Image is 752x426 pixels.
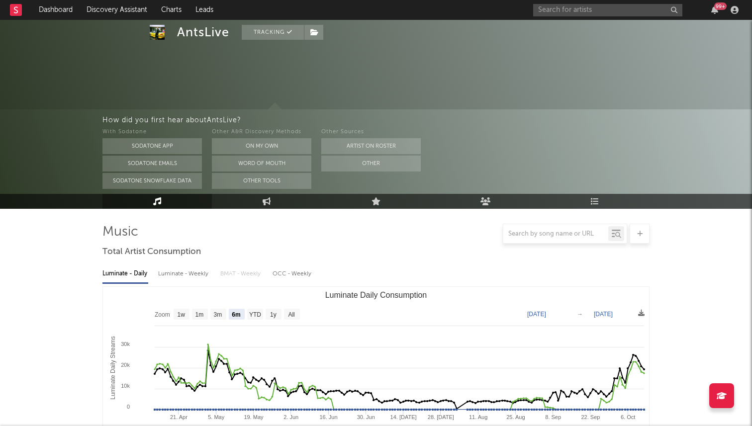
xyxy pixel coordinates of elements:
div: 99 + [714,2,727,10]
button: 99+ [711,6,718,14]
div: OCC - Weekly [273,265,312,282]
text: YTD [249,311,261,318]
text: → [577,311,583,318]
text: 8. Sep [545,414,561,420]
span: Total Artist Consumption [102,246,201,258]
text: 16. Jun [319,414,337,420]
text: Zoom [155,311,170,318]
text: 6m [232,311,240,318]
text: 1m [195,311,204,318]
button: Sodatone Emails [102,156,202,171]
text: 5. May [208,414,225,420]
text: All [288,311,294,318]
button: Sodatone Snowflake Data [102,173,202,189]
text: 22. Sep [581,414,600,420]
text: 19. May [244,414,264,420]
div: Luminate - Daily [102,265,148,282]
text: 14. [DATE] [390,414,417,420]
text: 21. Apr [170,414,188,420]
text: 2. Jun [283,414,298,420]
div: Luminate - Weekly [158,265,210,282]
text: 30k [121,341,130,347]
text: [DATE] [594,311,613,318]
text: 6. Oct [621,414,635,420]
div: Other A&R Discovery Methods [212,126,311,138]
text: 11. Aug [469,414,487,420]
text: 30. Jun [357,414,375,420]
text: 1w [178,311,186,318]
div: AntsLive [177,25,229,40]
input: Search by song name or URL [503,230,608,238]
div: Other Sources [321,126,421,138]
button: Other [321,156,421,171]
text: 0 [127,404,130,410]
button: On My Own [212,138,311,154]
text: 3m [214,311,222,318]
button: Artist on Roster [321,138,421,154]
button: Word Of Mouth [212,156,311,171]
text: 10k [121,383,130,389]
button: Sodatone App [102,138,202,154]
text: 1y [270,311,277,318]
text: 28. [DATE] [428,414,454,420]
button: Other Tools [212,173,311,189]
text: 25. Aug [506,414,525,420]
text: [DATE] [527,311,546,318]
text: Luminate Daily Streams [109,336,116,399]
div: With Sodatone [102,126,202,138]
text: Luminate Daily Consumption [325,291,427,299]
button: Tracking [242,25,304,40]
input: Search for artists [533,4,682,16]
text: 20k [121,362,130,368]
div: How did you first hear about AntsLive ? [102,114,752,126]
